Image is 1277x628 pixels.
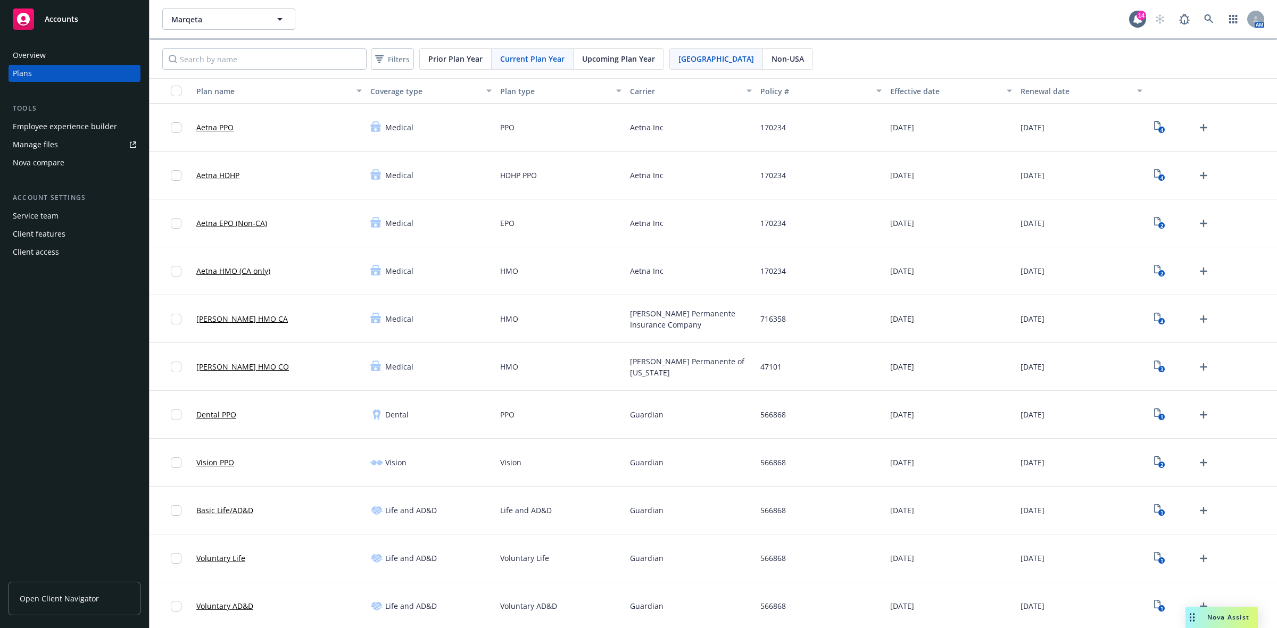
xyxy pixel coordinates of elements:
span: 170234 [760,217,786,229]
div: Account settings [9,192,140,203]
text: 2 [1160,270,1163,277]
button: Plan type [496,78,625,104]
span: Guardian [630,552,664,564]
a: Upload Plan Documents [1195,502,1212,519]
a: Service team [9,207,140,224]
span: Guardian [630,600,664,612]
a: Manage files [9,136,140,153]
span: [DATE] [890,457,914,468]
div: Renewal date [1021,86,1131,97]
a: View Plan Documents [1151,263,1168,280]
span: Filters [373,52,412,67]
a: Vision PPO [196,457,234,468]
div: Plan name [196,86,350,97]
span: Life and AD&D [385,552,437,564]
span: [DATE] [890,361,914,372]
span: [DATE] [890,217,914,229]
a: [PERSON_NAME] HMO CA [196,313,288,324]
a: Client access [9,244,140,261]
a: Aetna HMO (CA only) [196,265,270,277]
a: Voluntary Life [196,552,245,564]
span: [DATE] [890,265,914,277]
span: 47101 [760,361,782,372]
div: Client access [13,244,59,261]
span: Guardian [630,409,664,420]
span: 566868 [760,552,786,564]
span: Accounts [45,15,78,23]
a: Upload Plan Documents [1195,406,1212,423]
button: Carrier [626,78,756,104]
input: Toggle Row Selected [171,314,181,324]
a: Upload Plan Documents [1195,215,1212,232]
button: Nova Assist [1185,607,1258,628]
span: Guardian [630,505,664,516]
span: 716358 [760,313,786,324]
text: 4 [1160,127,1163,133]
div: Plan type [500,86,609,97]
span: 170234 [760,122,786,133]
span: Medical [385,217,413,229]
span: Open Client Navigator [20,593,99,604]
input: Select all [171,86,181,96]
div: Manage files [13,136,58,153]
span: [DATE] [890,552,914,564]
span: Nova Assist [1207,613,1249,622]
span: Aetna Inc [630,217,664,229]
span: Prior Plan Year [428,53,483,64]
div: Carrier [630,86,740,97]
span: HMO [500,265,518,277]
input: Toggle Row Selected [171,601,181,612]
span: [DATE] [890,170,914,181]
a: Plans [9,65,140,82]
a: View Plan Documents [1151,119,1168,136]
span: Vision [385,457,407,468]
button: Effective date [886,78,1016,104]
div: Plans [13,65,32,82]
a: Overview [9,47,140,64]
a: Accounts [9,4,140,34]
span: 566868 [760,505,786,516]
a: Upload Plan Documents [1195,358,1212,375]
span: 566868 [760,409,786,420]
a: View Plan Documents [1151,311,1168,328]
div: Client features [13,225,65,242]
span: Medical [385,170,413,181]
a: View Plan Documents [1151,167,1168,184]
button: Coverage type [366,78,496,104]
div: Drag to move [1185,607,1199,628]
button: Marqeta [162,9,295,30]
a: View Plan Documents [1151,550,1168,567]
span: Non-USA [772,53,804,64]
text: 1 [1160,414,1163,421]
span: [PERSON_NAME] Permanente of [US_STATE] [630,356,752,378]
span: [DATE] [1021,600,1044,612]
span: [DATE] [1021,265,1044,277]
button: Plan name [192,78,366,104]
div: Overview [13,47,46,64]
text: 2 [1160,222,1163,229]
a: Switch app [1223,9,1244,30]
a: View Plan Documents [1151,215,1168,232]
a: Start snowing [1149,9,1171,30]
span: [DATE] [1021,122,1044,133]
span: [DATE] [890,409,914,420]
div: Nova compare [13,154,64,171]
a: Voluntary AD&D [196,600,253,612]
div: Service team [13,207,59,224]
span: [DATE] [1021,361,1044,372]
span: Dental [385,409,409,420]
span: [DATE] [1021,457,1044,468]
span: Aetna Inc [630,170,664,181]
text: 1 [1160,509,1163,516]
text: 2 [1160,462,1163,468]
text: 4 [1160,174,1163,181]
a: Aetna PPO [196,122,234,133]
span: [DATE] [890,600,914,612]
input: Toggle Row Selected [171,218,181,229]
span: Medical [385,122,413,133]
a: Nova compare [9,154,140,171]
span: HDHP PPO [500,170,537,181]
input: Toggle Row Selected [171,553,181,564]
button: Policy # [756,78,886,104]
button: Renewal date [1016,78,1147,104]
